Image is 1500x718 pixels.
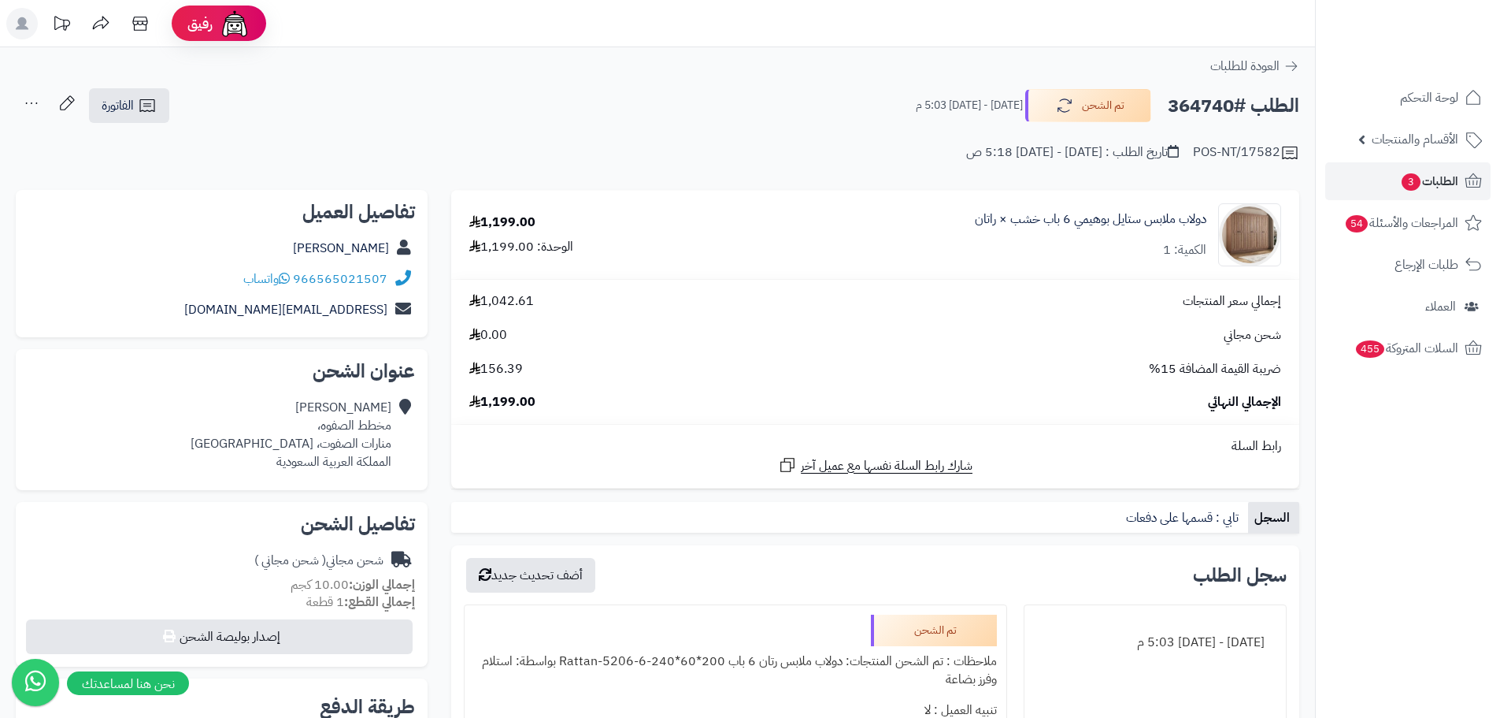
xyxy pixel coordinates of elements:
[1325,204,1491,242] a: المراجعات والأسئلة54
[291,575,415,594] small: 10.00 كجم
[254,552,383,570] div: شحن مجاني
[1120,502,1248,534] a: تابي : قسمها على دفعات
[1354,337,1458,359] span: السلات المتروكة
[469,238,573,256] div: الوحدة: 1,199.00
[1355,340,1385,359] span: 455
[28,362,415,381] h2: عنوان الشحن
[469,214,535,232] div: 1,199.00
[1163,241,1206,259] div: الكمية: 1
[306,593,415,612] small: 1 قطعة
[1193,566,1287,585] h3: سجل الطلب
[293,270,387,288] a: 966565021507
[1025,89,1151,122] button: تم الشحن
[457,437,1293,456] div: رابط السلة
[466,558,595,593] button: أضف تحديث جديد
[191,399,391,471] div: [PERSON_NAME] مخطط الصفوه، منارات الصفوت، [GEOGRAPHIC_DATA] المملكة العربية السعودية
[1394,254,1458,276] span: طلبات الإرجاع
[1325,162,1491,200] a: الطلبات3
[1248,502,1299,534] a: السجل
[28,515,415,534] h2: تفاصيل الشحن
[42,8,81,43] a: تحديثات المنصة
[102,96,134,115] span: الفاتورة
[1219,203,1280,266] img: 1749982072-1-90x90.jpg
[1400,170,1458,192] span: الطلبات
[469,393,535,411] span: 1,199.00
[1344,212,1458,234] span: المراجعات والأسئلة
[1401,173,1421,192] span: 3
[1149,360,1281,378] span: ضريبة القيمة المضافة 15%
[219,8,250,39] img: ai-face.png
[1210,57,1280,76] span: العودة للطلبات
[966,143,1179,162] div: تاريخ الطلب : [DATE] - [DATE] 5:18 ص
[474,646,996,695] div: ملاحظات : تم الشحن المنتجات: دولاب ملابس رتان 6 باب 200*60*240-Rattan-5206-6 بواسطة: استلام وفرز ...
[469,292,534,311] span: 1,042.61
[1425,296,1456,318] span: العملاء
[1210,57,1299,76] a: العودة للطلبات
[254,551,326,570] span: ( شحن مجاني )
[1345,214,1369,233] span: 54
[184,300,387,319] a: [EMAIL_ADDRESS][DOMAIN_NAME]
[1325,329,1491,367] a: السلات المتروكة455
[28,203,415,221] h2: تفاصيل العميل
[1393,12,1485,45] img: logo-2.png
[801,457,972,475] span: شارك رابط السلة نفسها مع عميل آخر
[975,210,1206,229] a: دولاب ملابس ستايل بوهيمي 6 باب خشب × راتان
[1168,90,1299,122] h2: الطلب #364740
[349,575,415,594] strong: إجمالي الوزن:
[1193,143,1299,162] div: POS-NT/17582
[243,270,290,288] a: واتساب
[1183,292,1281,311] span: إجمالي سعر المنتجات
[916,98,1023,113] small: [DATE] - [DATE] 5:03 م
[1325,79,1491,117] a: لوحة التحكم
[89,88,169,123] a: الفاتورة
[344,593,415,612] strong: إجمالي القطع:
[26,619,413,654] button: إصدار بوليصة الشحن
[1034,627,1276,658] div: [DATE] - [DATE] 5:03 م
[1208,393,1281,411] span: الإجمالي النهائي
[1325,288,1491,326] a: العملاء
[293,239,389,258] a: [PERSON_NAME]
[871,615,997,646] div: تم الشحن
[1372,128,1458,151] span: الأقسام والمنتجات
[469,326,507,344] span: 0.00
[1400,87,1458,109] span: لوحة التحكم
[1325,246,1491,284] a: طلبات الإرجاع
[469,360,523,378] span: 156.39
[1224,326,1281,344] span: شحن مجاني
[320,698,415,716] h2: طريقة الدفع
[187,14,213,33] span: رفيق
[778,456,972,475] a: شارك رابط السلة نفسها مع عميل آخر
